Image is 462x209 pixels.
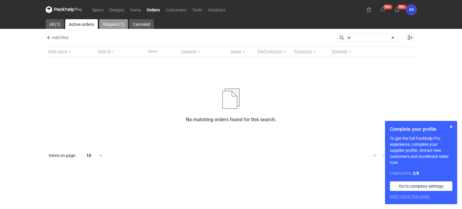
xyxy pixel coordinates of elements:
[338,34,398,41] input: Search
[390,193,430,199] button: Don’t show this again
[378,5,388,14] button: 99+
[89,6,106,13] a: Specs
[106,6,127,13] a: Designs
[390,126,452,133] h1: Complete your profile
[65,19,98,29] a: Active orders
[390,181,452,191] a: Go to company settings
[390,170,452,177] div: Completed:
[127,6,144,13] a: Items
[144,6,163,13] a: Orders
[186,116,276,123] h2: No matching orders found for this search.
[189,6,205,13] a: Tools
[99,19,128,29] a: Shipped (7)
[392,5,402,14] button: 99+
[49,152,75,158] span: Items on page
[79,151,99,160] div: 10
[448,123,455,131] button: Skip for now
[205,6,228,13] a: Analytics
[46,6,82,13] svg: Packhelp Pro
[390,135,452,165] p: To get the full Packhelp Pro experience, complete your supplier profile. Attract new customers an...
[46,19,64,29] a: All (7)
[413,171,419,176] strong: 2 / 8
[406,5,416,15] div: Anita Dolczewska
[45,34,69,41] button: Add filter
[406,5,416,15] button: AD
[129,19,154,29] a: Canceled
[163,6,189,13] a: Customers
